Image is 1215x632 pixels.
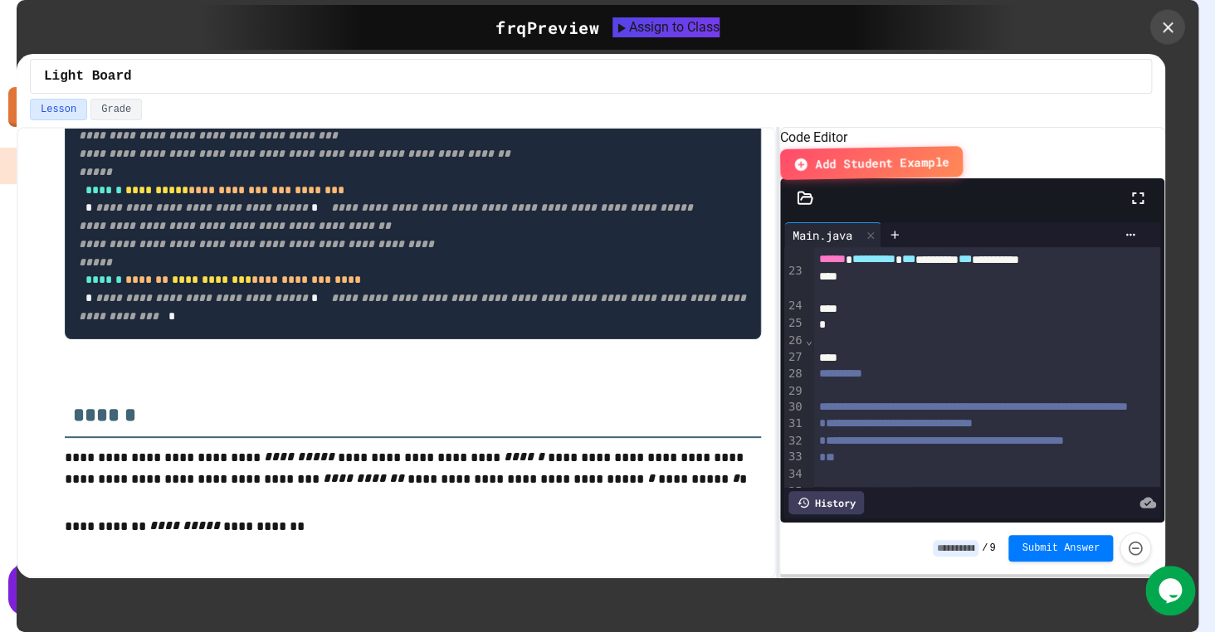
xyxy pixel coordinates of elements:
div: Main.java [784,222,881,247]
div: 26 [784,333,805,350]
div: 27 [784,349,805,366]
span: Submit Answer [1022,542,1100,555]
div: 32 [784,433,805,450]
div: 31 [784,416,805,433]
h6: Code Editor [780,128,1164,148]
div: frq Preview [495,15,599,40]
button: Lesson [30,99,87,120]
span: Add Student Example [815,153,949,173]
button: Submit Answer [1008,535,1113,562]
div: History [788,491,864,514]
div: 25 [784,315,805,333]
div: 33 [784,449,805,466]
span: Fold line [805,484,813,498]
iframe: chat widget [1145,566,1198,615]
div: 24 [784,298,805,315]
div: 35 [784,484,805,518]
button: Force resubmission of student's answer (Admin only) [1120,532,1151,564]
span: Fold line [805,333,813,347]
span: / [982,542,988,555]
div: 23 [784,263,805,298]
div: 30 [784,399,805,416]
div: 34 [784,466,805,484]
div: 29 [784,383,805,400]
button: Add Student Example [780,146,963,180]
div: 28 [784,366,805,383]
button: Grade [90,99,142,120]
span: Light Board [44,66,132,86]
button: Assign to Class [612,17,720,37]
div: Main.java [784,226,861,244]
span: 9 [989,542,995,555]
